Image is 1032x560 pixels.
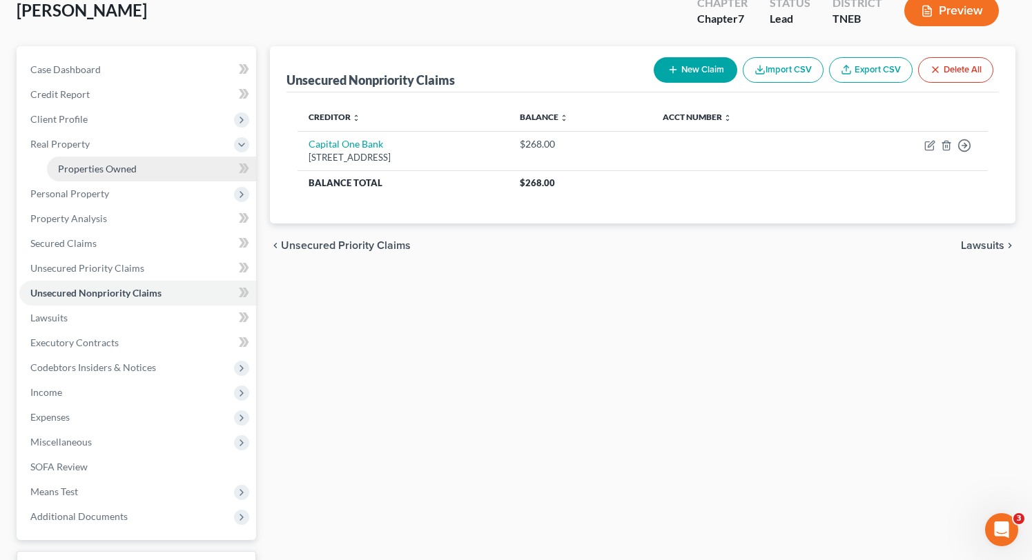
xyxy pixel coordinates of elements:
[520,137,641,151] div: $268.00
[829,57,913,83] a: Export CSV
[47,157,256,181] a: Properties Owned
[352,114,360,122] i: unfold_more
[19,82,256,107] a: Credit Report
[19,256,256,281] a: Unsecured Priority Claims
[697,11,748,27] div: Chapter
[961,240,1004,251] span: Lawsuits
[918,57,993,83] button: Delete All
[19,330,256,355] a: Executory Contracts
[520,112,568,122] a: Balance unfold_more
[19,57,256,82] a: Case Dashboard
[309,151,498,164] div: [STREET_ADDRESS]
[1004,240,1015,251] i: chevron_right
[1013,513,1024,524] span: 3
[270,240,411,251] button: chevron_left Unsecured Priority Claims
[770,11,810,27] div: Lead
[19,454,256,479] a: SOFA Review
[30,188,109,199] span: Personal Property
[309,112,360,122] a: Creditor unfold_more
[30,386,62,398] span: Income
[281,240,411,251] span: Unsecured Priority Claims
[19,206,256,231] a: Property Analysis
[654,57,737,83] button: New Claim
[663,112,732,122] a: Acct Number unfold_more
[19,231,256,256] a: Secured Claims
[985,513,1018,546] iframe: Intercom live chat
[30,312,68,323] span: Lawsuits
[19,281,256,306] a: Unsecured Nonpriority Claims
[30,212,107,224] span: Property Analysis
[30,287,162,299] span: Unsecured Nonpriority Claims
[30,337,119,348] span: Executory Contracts
[30,486,78,497] span: Means Test
[833,11,882,27] div: TNEB
[30,113,88,125] span: Client Profile
[30,510,128,522] span: Additional Documents
[270,240,281,251] i: chevron_left
[58,163,137,174] span: Properties Owned
[723,114,732,122] i: unfold_more
[309,138,383,150] a: Capital One Bank
[738,12,744,25] span: 7
[30,262,144,274] span: Unsecured Priority Claims
[30,138,90,150] span: Real Property
[30,361,156,373] span: Codebtors Insiders & Notices
[30,461,88,472] span: SOFA Review
[30,88,90,100] span: Credit Report
[961,240,1015,251] button: Lawsuits chevron_right
[286,72,455,88] div: Unsecured Nonpriority Claims
[30,237,97,249] span: Secured Claims
[743,57,824,83] button: Import CSV
[298,170,509,195] th: Balance Total
[30,63,101,75] span: Case Dashboard
[30,436,92,448] span: Miscellaneous
[560,114,568,122] i: unfold_more
[520,177,555,188] span: $268.00
[19,306,256,330] a: Lawsuits
[30,411,70,423] span: Expenses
